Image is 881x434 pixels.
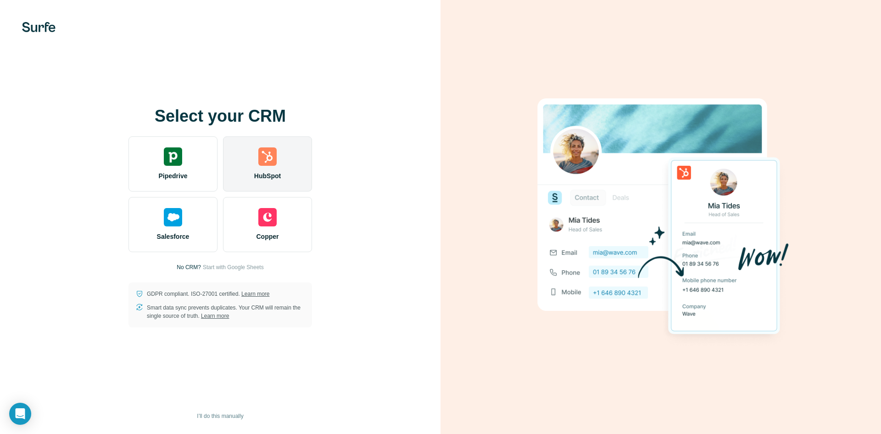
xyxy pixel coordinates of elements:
button: I’ll do this manually [190,409,250,423]
h1: Select your CRM [128,107,312,125]
img: pipedrive's logo [164,147,182,166]
img: Surfe's logo [22,22,56,32]
span: Copper [256,232,279,241]
p: GDPR compliant. ISO-27001 certified. [147,290,269,298]
a: Learn more [201,313,229,319]
span: Salesforce [157,232,190,241]
img: HUBSPOT image [532,84,789,350]
span: Pipedrive [158,171,187,180]
div: Open Intercom Messenger [9,403,31,425]
a: Learn more [241,291,269,297]
p: No CRM? [177,263,201,271]
button: Start with Google Sheets [203,263,264,271]
img: salesforce's logo [164,208,182,226]
img: hubspot's logo [258,147,277,166]
img: copper's logo [258,208,277,226]
p: Smart data sync prevents duplicates. Your CRM will remain the single source of truth. [147,304,305,320]
span: HubSpot [254,171,281,180]
span: I’ll do this manually [197,412,243,420]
